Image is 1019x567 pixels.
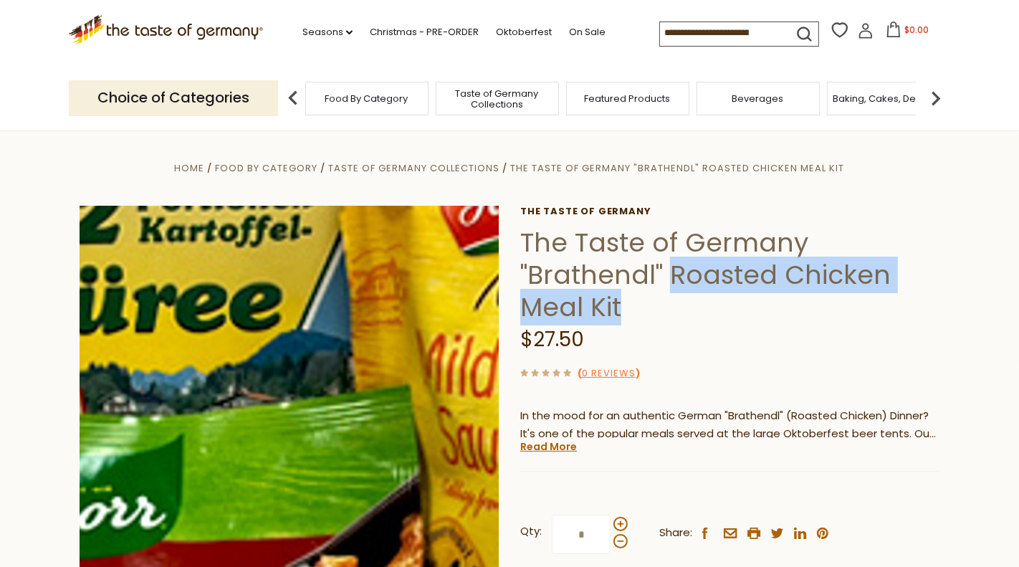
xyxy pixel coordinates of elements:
[520,325,584,353] span: $27.50
[904,24,929,36] span: $0.00
[585,93,671,104] a: Featured Products
[582,366,636,381] a: 0 Reviews
[496,24,552,40] a: Oktoberfest
[520,227,939,323] h1: The Taste of Germany "Brathendl" Roasted Chicken Meal Kit
[659,524,692,542] span: Share:
[511,161,845,175] a: The Taste of Germany "Brathendl" Roasted Chicken Meal Kit
[520,439,577,454] a: Read More
[552,515,611,554] input: Qty:
[370,24,479,40] a: Christmas - PRE-ORDER
[569,24,606,40] a: On Sale
[174,161,204,175] a: Home
[69,80,278,115] p: Choice of Categories
[279,84,307,113] img: previous arrow
[302,24,353,40] a: Seasons
[876,22,937,43] button: $0.00
[215,161,317,175] a: Food By Category
[578,366,640,380] span: ( )
[732,93,784,104] a: Beverages
[520,407,939,443] p: In the mood for an authentic German "Brathendl" (Roasted Chicken) Dinner? It's one of the popular...
[325,93,408,104] a: Food By Category
[833,93,944,104] a: Baking, Cakes, Desserts
[520,206,939,217] a: The Taste of Germany
[440,88,555,110] a: Taste of Germany Collections
[520,523,542,540] strong: Qty:
[328,161,499,175] a: Taste of Germany Collections
[922,84,950,113] img: next arrow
